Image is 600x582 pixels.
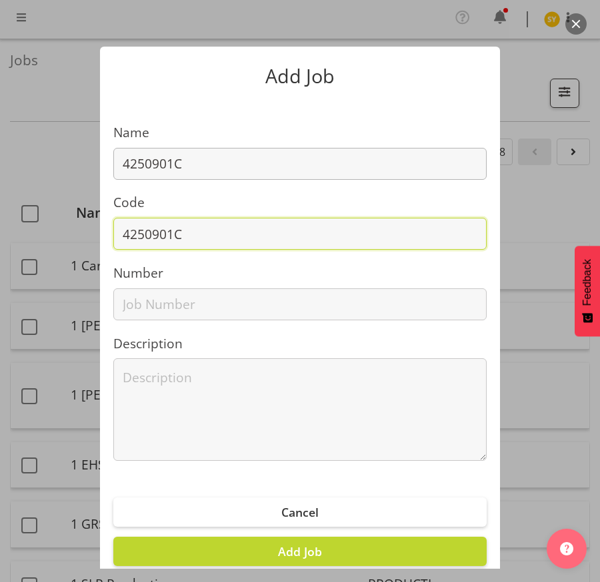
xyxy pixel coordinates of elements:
button: Add Job [113,537,487,566]
button: Cancel [113,497,487,527]
input: Job Code [113,218,487,250]
label: Description [113,334,487,354]
span: Cancel [281,504,319,520]
input: Job Number [113,288,487,320]
label: Name [113,123,487,143]
label: Number [113,264,487,283]
button: Feedback - Show survey [575,246,600,336]
span: Feedback [581,259,593,306]
input: Job Name [113,148,487,180]
p: Add Job [113,67,487,86]
img: help-xxl-2.png [560,542,573,555]
label: Code [113,193,487,212]
span: Add Job [278,543,322,559]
